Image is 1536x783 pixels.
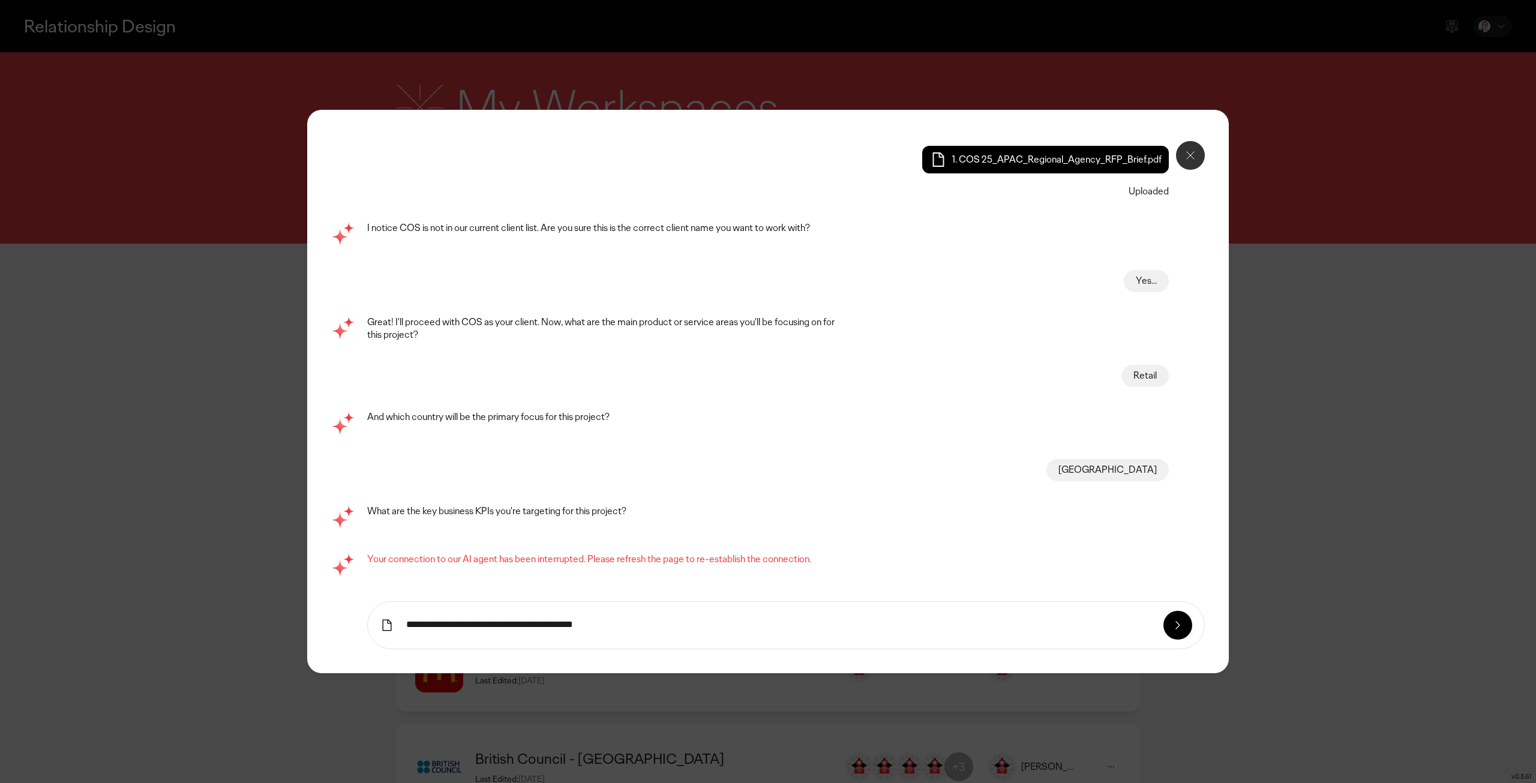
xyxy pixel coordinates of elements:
[1129,185,1169,198] div: Uploaded
[367,316,835,341] p: Great! I'll proceed with COS as your client. Now, what are the main product or service areas you'...
[929,151,1162,169] a: 1. COS 25_APAC_Regional_Agency_RFP_Brief.pdf
[367,505,835,518] p: What are the key business KPIs you're targeting for this project?
[367,553,835,566] p: Your connection to our AI agent has been interrupted. Please refresh the page to re-establish the...
[367,222,835,235] p: I notice COS is not in our current client list. Are you sure this is the correct client name you ...
[367,411,835,424] p: And which country will be the primary focus for this project?
[952,154,1162,166] span: 1. COS 25_APAC_Regional_Agency_RFP_Brief.pdf
[1133,370,1157,382] div: Retail
[1136,275,1157,287] div: Yes...
[1058,464,1157,476] div: [GEOGRAPHIC_DATA]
